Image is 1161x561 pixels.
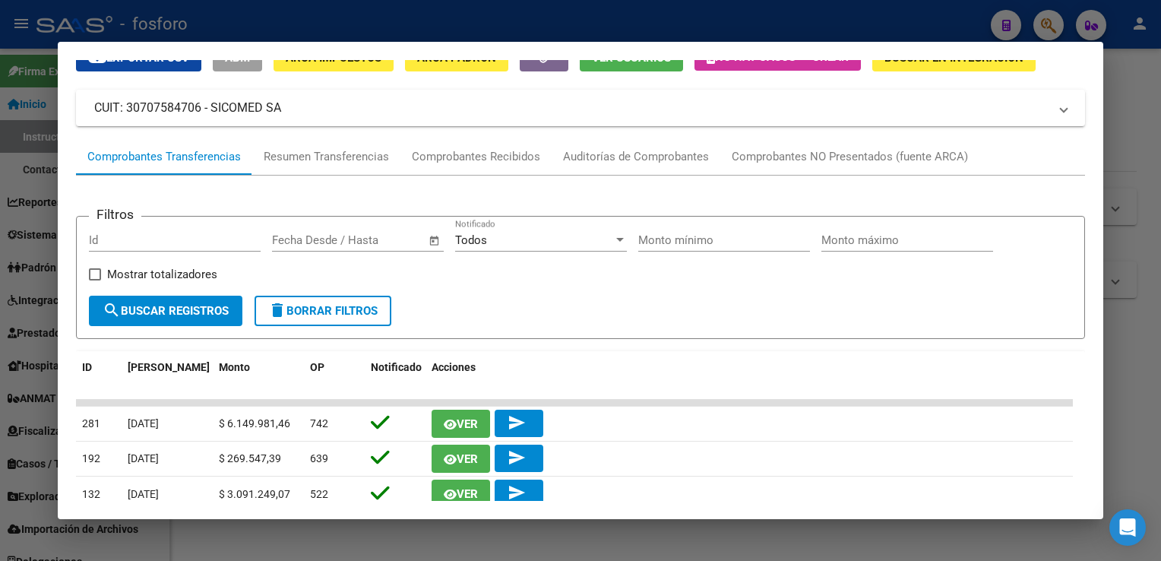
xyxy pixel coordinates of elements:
span: Exportar CSV [88,51,189,65]
span: [DATE] [128,488,159,500]
mat-expansion-panel-header: CUIT: 30707584706 - SICOMED SA [76,90,1084,126]
div: Open Intercom Messenger [1109,509,1146,546]
span: Buscar Registros [103,304,229,318]
button: Buscar Registros [89,296,242,326]
span: 132 [82,488,100,500]
span: [DATE] [128,452,159,464]
span: [PERSON_NAME] [128,361,210,373]
input: Fecha inicio [272,233,334,247]
button: Borrar Filtros [255,296,391,326]
span: Mostrar totalizadores [107,265,217,284]
span: Monto [219,361,250,373]
h3: Filtros [89,204,141,224]
span: Borrar Filtros [268,304,378,318]
span: Todos [455,233,487,247]
div: Comprobantes NO Presentados (fuente ARCA) [732,148,968,166]
span: 192 [82,452,100,464]
span: OP [310,361,324,373]
div: Resumen Transferencias [264,148,389,166]
button: Ver [432,480,490,508]
span: [DATE] [128,417,159,429]
datatable-header-cell: OP [304,351,365,401]
mat-icon: send [508,483,526,502]
input: Fecha fin [347,233,421,247]
span: Notificado [371,361,422,373]
div: Auditorías de Comprobantes [563,148,709,166]
mat-icon: send [508,414,526,432]
button: Ver [432,445,490,473]
mat-panel-title: CUIT: 30707584706 - SICOMED SA [94,99,1048,117]
span: $ 6.149.981,46 [219,417,290,429]
span: 281 [82,417,100,429]
datatable-header-cell: Fecha T. [122,351,213,401]
span: 522 [310,488,328,500]
datatable-header-cell: Monto [213,351,304,401]
span: $ 269.547,39 [219,452,281,464]
datatable-header-cell: Notificado [365,351,425,401]
datatable-header-cell: Acciones [425,351,1073,401]
button: Ver [432,410,490,438]
div: Comprobantes Recibidos [412,148,540,166]
span: Acciones [432,361,476,373]
mat-icon: search [103,301,121,319]
span: Ver [457,487,478,501]
span: ID [82,361,92,373]
span: $ 3.091.249,07 [219,488,290,500]
mat-icon: delete [268,301,286,319]
span: 639 [310,452,328,464]
button: Open calendar [425,232,443,249]
span: 742 [310,417,328,429]
mat-icon: send [508,448,526,467]
span: Ver [457,417,478,431]
span: Ver [457,452,478,466]
datatable-header-cell: ID [76,351,122,401]
div: Comprobantes Transferencias [87,148,241,166]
